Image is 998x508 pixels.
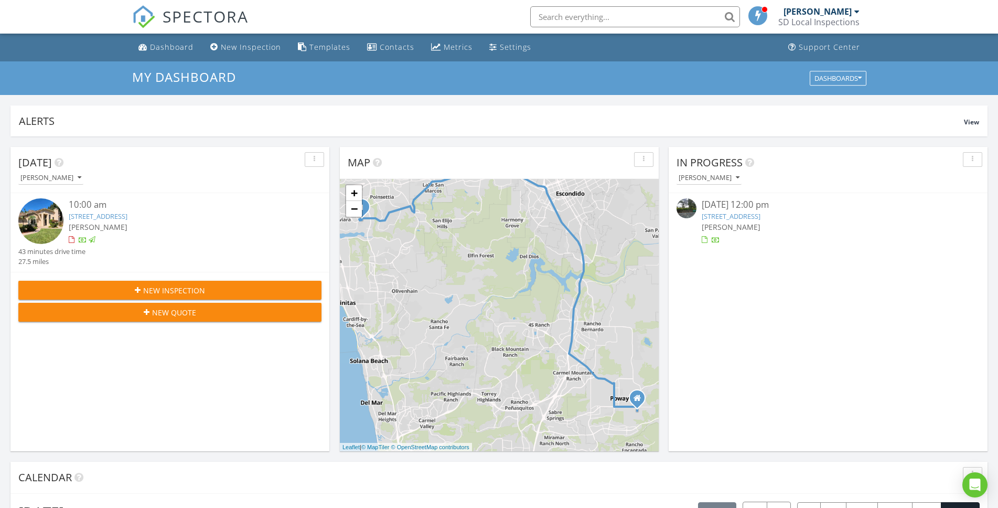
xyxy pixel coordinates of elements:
div: [PERSON_NAME] [784,6,852,17]
span: Map [348,155,370,170]
div: | [340,443,472,452]
span: View [964,118,979,126]
div: 43 minutes drive time [18,247,85,257]
a: [STREET_ADDRESS] [702,211,760,221]
div: 10:00 am [69,198,296,211]
span: SPECTORA [163,5,249,27]
a: Metrics [427,38,477,57]
div: Open Intercom Messenger [962,472,988,498]
div: Templates [309,42,350,52]
div: [PERSON_NAME] [679,174,739,182]
div: 27.5 miles [18,257,85,267]
input: Search everything... [530,6,740,27]
button: [PERSON_NAME] [18,171,83,185]
a: SPECTORA [132,14,249,36]
span: New Quote [152,307,196,318]
button: [PERSON_NAME] [677,171,742,185]
img: 9361754%2Fcover_photos%2FHiM0iOm4cP57zmTm93Nw%2Fsmall.9361754-1756316623429 [18,198,63,244]
div: Dashboard [150,42,194,52]
span: [PERSON_NAME] [702,222,760,232]
div: [PERSON_NAME] [20,174,81,182]
a: Settings [485,38,535,57]
a: [DATE] 12:00 pm [STREET_ADDRESS] [PERSON_NAME] [677,198,980,245]
a: Leaflet [342,444,360,450]
a: Support Center [784,38,864,57]
span: Calendar [18,470,72,484]
span: In Progress [677,155,743,170]
div: Support Center [799,42,860,52]
div: Alerts [19,114,964,128]
div: SD Local Inspections [778,17,860,27]
div: 7011 Ibis Pl, Carlsbad, CA 92011 [362,207,368,213]
div: Metrics [444,42,473,52]
a: [STREET_ADDRESS] [69,211,127,221]
a: Zoom in [346,185,362,201]
i: 1 [360,204,364,211]
a: Templates [294,38,355,57]
button: Dashboards [810,71,866,86]
button: New Inspection [18,281,321,300]
img: The Best Home Inspection Software - Spectora [132,5,155,28]
span: [DATE] [18,155,52,170]
a: 10:00 am [STREET_ADDRESS] [PERSON_NAME] 43 minutes drive time 27.5 miles [18,198,321,267]
div: Contacts [380,42,414,52]
div: New Inspection [221,42,281,52]
a: © OpenStreetMap contributors [391,444,469,450]
div: Settings [500,42,531,52]
a: © MapTiler [361,444,390,450]
a: Zoom out [346,201,362,217]
div: 14416 Kennebunk St, Poway CA 92064 [637,398,643,404]
div: [DATE] 12:00 pm [702,198,954,211]
img: streetview [677,198,696,218]
button: New Quote [18,303,321,322]
a: Contacts [363,38,418,57]
span: My Dashboard [132,68,236,86]
a: New Inspection [206,38,285,57]
span: [PERSON_NAME] [69,222,127,232]
div: Dashboards [814,75,862,82]
span: New Inspection [143,285,205,296]
a: Dashboard [134,38,198,57]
